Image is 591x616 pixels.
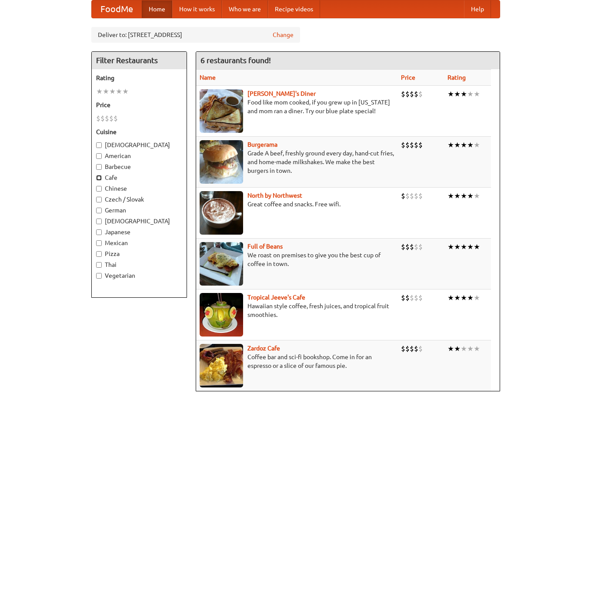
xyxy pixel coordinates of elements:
[96,251,102,257] input: Pizza
[200,353,394,370] p: Coffee bar and sci-fi bookshop. Come in for an espresso or a slice of our famous pie.
[100,114,105,123] li: $
[200,251,394,268] p: We roast on premises to give you the best cup of coffee in town.
[454,140,461,150] li: ★
[96,151,182,160] label: American
[92,0,142,18] a: FoodMe
[401,74,415,81] a: Price
[418,89,423,99] li: $
[96,273,102,279] input: Vegetarian
[96,260,182,269] label: Thai
[96,173,182,182] label: Cafe
[96,101,182,109] h5: Price
[418,242,423,252] li: $
[200,344,243,387] img: zardoz.jpg
[200,56,271,64] ng-pluralize: 6 restaurants found!
[96,228,182,236] label: Japanese
[401,242,405,252] li: $
[405,344,410,353] li: $
[414,344,418,353] li: $
[461,140,467,150] li: ★
[405,293,410,303] li: $
[418,191,423,201] li: $
[172,0,222,18] a: How it works
[474,293,480,303] li: ★
[405,242,410,252] li: $
[268,0,320,18] a: Recipe videos
[96,175,102,181] input: Cafe
[414,191,418,201] li: $
[474,140,480,150] li: ★
[454,344,461,353] li: ★
[96,184,182,193] label: Chinese
[401,191,405,201] li: $
[96,141,182,149] label: [DEMOGRAPHIC_DATA]
[200,89,243,133] img: sallys.jpg
[105,114,109,123] li: $
[474,191,480,201] li: ★
[405,89,410,99] li: $
[410,191,414,201] li: $
[200,74,216,81] a: Name
[109,87,116,96] li: ★
[414,242,418,252] li: $
[142,0,172,18] a: Home
[96,162,182,171] label: Barbecue
[247,90,316,97] a: [PERSON_NAME]'s Diner
[447,242,454,252] li: ★
[247,192,302,199] a: North by Northwest
[467,140,474,150] li: ★
[401,344,405,353] li: $
[401,293,405,303] li: $
[461,344,467,353] li: ★
[474,344,480,353] li: ★
[96,197,102,202] input: Czech / Slovak
[454,191,461,201] li: ★
[474,242,480,252] li: ★
[461,242,467,252] li: ★
[96,219,102,224] input: [DEMOGRAPHIC_DATA]
[200,242,243,286] img: beans.jpg
[96,186,102,192] input: Chinese
[96,271,182,280] label: Vegetarian
[410,344,414,353] li: $
[122,87,129,96] li: ★
[410,293,414,303] li: $
[414,89,418,99] li: $
[114,114,118,123] li: $
[247,294,305,301] a: Tropical Jeeve's Cafe
[96,153,102,159] input: American
[200,98,394,115] p: Food like mom cooked, if you grew up in [US_STATE] and mom ran a diner. Try our blue plate special!
[247,345,280,352] a: Zardoz Cafe
[96,164,102,170] input: Barbecue
[467,191,474,201] li: ★
[96,229,102,235] input: Japanese
[200,149,394,175] p: Grade A beef, freshly ground every day, hand-cut fries, and home-made milkshakes. We make the bes...
[414,293,418,303] li: $
[418,344,423,353] li: $
[200,191,243,235] img: north.jpg
[96,206,182,215] label: German
[405,140,410,150] li: $
[92,52,187,69] h4: Filter Restaurants
[447,89,454,99] li: ★
[447,191,454,201] li: ★
[96,240,102,246] input: Mexican
[467,242,474,252] li: ★
[247,243,283,250] b: Full of Beans
[109,114,114,123] li: $
[418,140,423,150] li: $
[467,89,474,99] li: ★
[247,141,277,148] a: Burgerama
[447,344,454,353] li: ★
[467,293,474,303] li: ★
[96,208,102,213] input: German
[401,140,405,150] li: $
[447,140,454,150] li: ★
[410,242,414,252] li: $
[461,191,467,201] li: ★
